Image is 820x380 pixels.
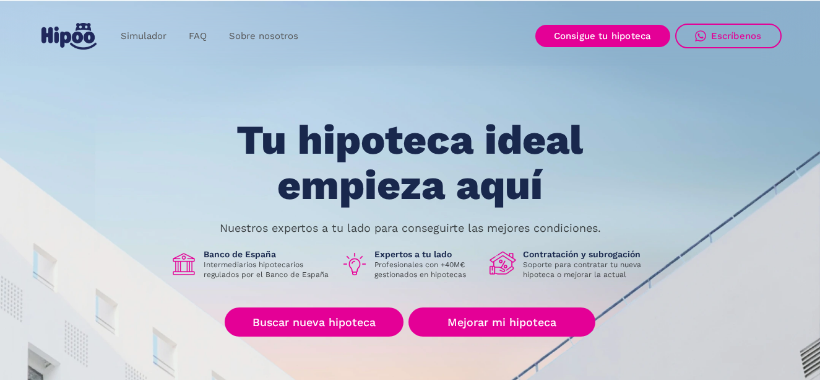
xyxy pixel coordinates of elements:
[110,24,178,48] a: Simulador
[711,30,762,42] div: Escríbenos
[204,260,331,280] p: Intermediarios hipotecarios regulados por el Banco de España
[225,307,404,337] a: Buscar nueva hipoteca
[374,249,480,260] h1: Expertos a tu lado
[523,249,650,260] h1: Contratación y subrogación
[218,24,309,48] a: Sobre nosotros
[408,307,595,337] a: Mejorar mi hipoteca
[175,118,644,208] h1: Tu hipoteca ideal empieza aquí
[675,24,782,48] a: Escríbenos
[523,260,650,280] p: Soporte para contratar tu nueva hipoteca o mejorar la actual
[535,25,670,47] a: Consigue tu hipoteca
[374,260,480,280] p: Profesionales con +40M€ gestionados en hipotecas
[204,249,331,260] h1: Banco de España
[220,223,601,233] p: Nuestros expertos a tu lado para conseguirte las mejores condiciones.
[178,24,218,48] a: FAQ
[39,18,100,55] a: home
